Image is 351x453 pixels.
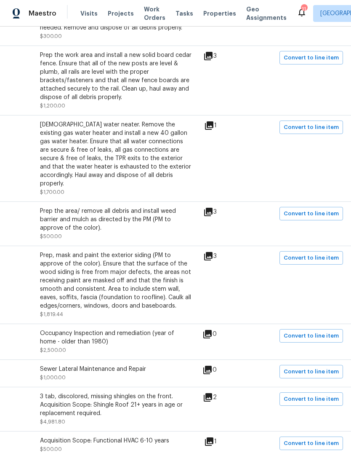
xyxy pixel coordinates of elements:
span: Work Orders [144,5,165,22]
span: Visits [80,9,98,18]
div: 3 [203,51,244,61]
button: Convert to line item [279,121,343,134]
div: 3 tab, discolored, missing shingles on the front. Acquisition Scope: Shingle Roof 21+ years in ag... [40,392,191,418]
span: $2,500.00 [40,348,66,353]
button: Convert to line item [279,329,343,343]
div: Sewer Lateral Maintenance and Repair [40,365,191,373]
span: $1,700.00 [40,190,64,195]
div: Prep the work area and install a new solid board cedar fence. Ensure that all of the new posts ar... [40,51,191,102]
span: Convert to line item [284,123,339,132]
span: Convert to line item [284,209,339,219]
span: Maestro [29,9,56,18]
div: 1 [204,121,244,131]
span: $4,981.80 [40,419,65,424]
div: 3 [203,207,244,217]
div: Prep the area/ remove all debris and install weed barrier and mulch as directed by the PM (PM to ... [40,207,191,232]
span: $300.00 [40,34,62,39]
span: Tasks [175,11,193,16]
button: Convert to line item [279,365,343,378]
span: $500.00 [40,234,62,239]
span: Convert to line item [284,331,339,341]
div: 3 [203,251,244,261]
div: 0 [202,329,244,339]
button: Convert to line item [279,392,343,406]
span: Convert to line item [284,439,339,448]
div: [DEMOGRAPHIC_DATA] water neater. Remove the existing gas water heater and install a new 40 gallon... [40,121,191,188]
div: 11 [301,5,307,13]
span: $1,000.00 [40,375,66,380]
span: Convert to line item [284,367,339,377]
div: Acquisition Scope: Functional HVAC 6-10 years [40,437,191,445]
div: Occupancy Inspection and remediation (year of home - older than 1980) [40,329,191,346]
span: $1,200.00 [40,103,65,108]
span: $500.00 [40,447,62,452]
button: Convert to line item [279,251,343,265]
button: Convert to line item [279,51,343,64]
div: 2 [203,392,244,402]
span: Convert to line item [284,253,339,263]
span: Properties [203,9,236,18]
span: Convert to line item [284,394,339,404]
span: Projects [108,9,134,18]
span: $1,819.44 [40,312,63,317]
button: Convert to line item [279,207,343,220]
div: 1 [204,437,244,447]
div: Prep, mask and paint the exterior siding (PM to approve of the color). Ensure that the surface of... [40,251,191,310]
span: Geo Assignments [246,5,287,22]
span: Convert to line item [284,53,339,63]
button: Convert to line item [279,437,343,450]
div: 0 [202,365,244,375]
